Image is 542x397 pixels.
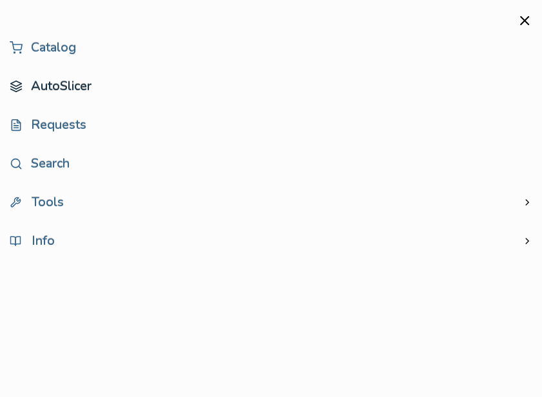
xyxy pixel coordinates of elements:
[10,73,532,99] a: AutoSlicer
[517,13,532,28] button: close mobile navigation menu
[10,197,64,208] span: Tools
[10,235,55,247] span: Info
[10,151,532,177] a: Search
[10,112,532,138] a: Requests
[10,35,532,61] a: Catalog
